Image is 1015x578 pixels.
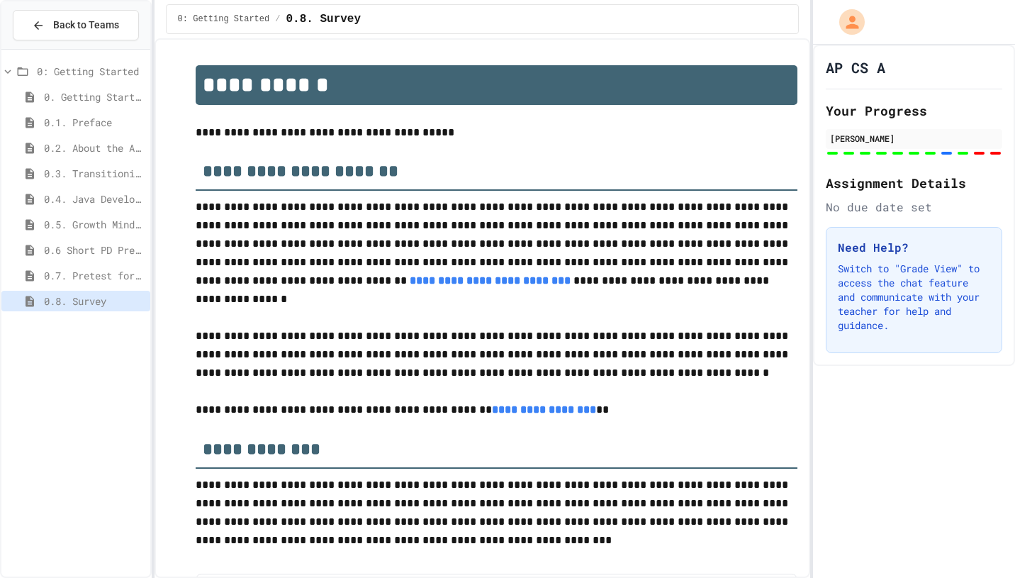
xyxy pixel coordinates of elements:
[44,243,145,257] span: 0.6 Short PD Pretest
[838,262,990,333] p: Switch to "Grade View" to access the chat feature and communicate with your teacher for help and ...
[13,10,139,40] button: Back to Teams
[826,173,1002,193] h2: Assignment Details
[44,166,145,181] span: 0.3. Transitioning from AP CSP to AP CSA
[824,6,868,38] div: My Account
[44,89,145,104] span: 0. Getting Started
[286,11,361,28] span: 0.8. Survey
[955,521,1001,564] iframe: chat widget
[44,268,145,283] span: 0.7. Pretest for the AP CSA Exam
[44,217,145,232] span: 0.5. Growth Mindset and Pair Programming
[838,239,990,256] h3: Need Help?
[897,460,1001,520] iframe: chat widget
[37,64,145,79] span: 0: Getting Started
[826,101,1002,121] h2: Your Progress
[44,140,145,155] span: 0.2. About the AP CSA Exam
[44,191,145,206] span: 0.4. Java Development Environments
[53,18,119,33] span: Back to Teams
[44,294,145,309] span: 0.8. Survey
[275,13,280,25] span: /
[826,199,1002,216] div: No due date set
[178,13,270,25] span: 0: Getting Started
[830,132,998,145] div: [PERSON_NAME]
[44,115,145,130] span: 0.1. Preface
[826,57,885,77] h1: AP CS A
